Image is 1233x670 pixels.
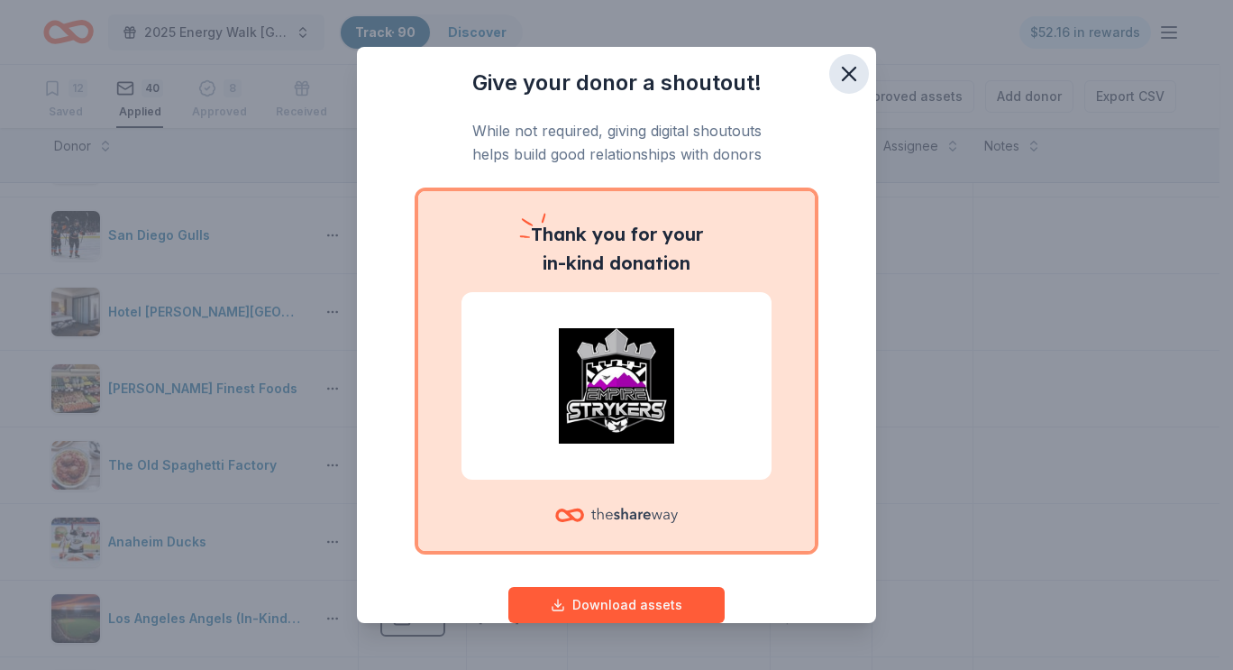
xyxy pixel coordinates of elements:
p: While not required, giving digital shoutouts helps build good relationships with donors [393,119,840,167]
p: you for your in-kind donation [461,220,772,278]
span: Thank [531,223,587,245]
h3: Give your donor a shoutout! [393,69,840,97]
button: Download assets [508,587,725,623]
img: Empire Strykers [483,328,750,444]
